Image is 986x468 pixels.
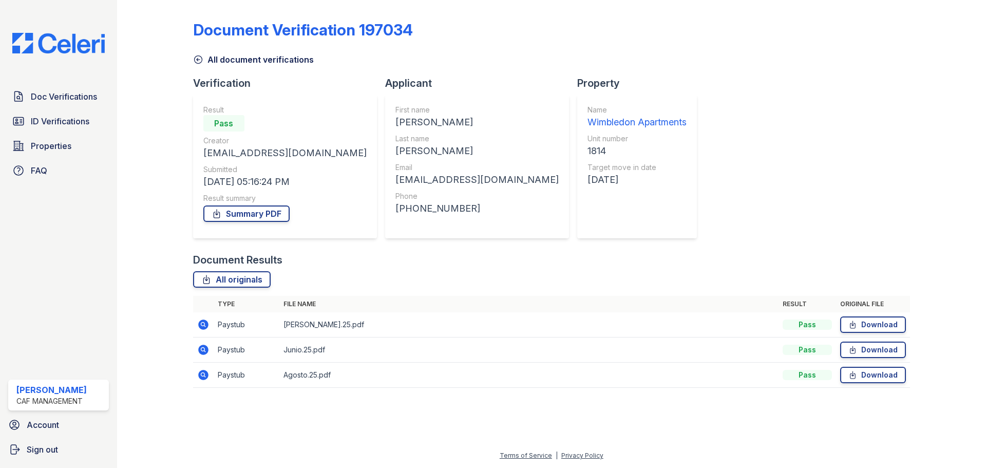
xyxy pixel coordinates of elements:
[561,452,603,459] a: Privacy Policy
[836,296,910,312] th: Original file
[395,162,559,173] div: Email
[783,370,832,380] div: Pass
[193,271,271,288] a: All originals
[395,115,559,129] div: [PERSON_NAME]
[31,115,89,127] span: ID Verifications
[279,363,779,388] td: Agosto.25.pdf
[8,111,109,132] a: ID Verifications
[193,253,282,267] div: Document Results
[587,144,687,158] div: 1814
[31,90,97,103] span: Doc Verifications
[395,144,559,158] div: [PERSON_NAME]
[779,296,836,312] th: Result
[587,162,687,173] div: Target move in date
[31,140,71,152] span: Properties
[203,136,367,146] div: Creator
[783,320,832,330] div: Pass
[279,338,779,363] td: Junio.25.pdf
[395,191,559,201] div: Phone
[500,452,552,459] a: Terms of Service
[279,296,779,312] th: File name
[395,105,559,115] div: First name
[4,439,113,460] a: Sign out
[385,76,577,90] div: Applicant
[783,345,832,355] div: Pass
[587,115,687,129] div: Wimbledon Apartments
[193,53,314,66] a: All document verifications
[193,76,385,90] div: Verification
[8,86,109,107] a: Doc Verifications
[203,105,367,115] div: Result
[587,105,687,115] div: Name
[214,296,279,312] th: Type
[8,136,109,156] a: Properties
[203,205,290,222] a: Summary PDF
[16,396,87,406] div: CAF Management
[203,146,367,160] div: [EMAIL_ADDRESS][DOMAIN_NAME]
[587,105,687,129] a: Name Wimbledon Apartments
[27,443,58,456] span: Sign out
[193,21,413,39] div: Document Verification 197034
[840,342,906,358] a: Download
[214,363,279,388] td: Paystub
[4,33,113,53] img: CE_Logo_Blue-a8612792a0a2168367f1c8372b55b34899dd931a85d93a1a3d3e32e68fde9ad4.png
[214,338,279,363] td: Paystub
[840,367,906,383] a: Download
[279,312,779,338] td: [PERSON_NAME].25.pdf
[8,160,109,181] a: FAQ
[840,316,906,333] a: Download
[27,419,59,431] span: Account
[16,384,87,396] div: [PERSON_NAME]
[203,164,367,175] div: Submitted
[203,115,244,132] div: Pass
[943,427,976,458] iframe: chat widget
[203,193,367,203] div: Result summary
[587,134,687,144] div: Unit number
[31,164,47,177] span: FAQ
[587,173,687,187] div: [DATE]
[214,312,279,338] td: Paystub
[556,452,558,459] div: |
[395,173,559,187] div: [EMAIL_ADDRESS][DOMAIN_NAME]
[395,134,559,144] div: Last name
[203,175,367,189] div: [DATE] 05:16:24 PM
[395,201,559,216] div: [PHONE_NUMBER]
[4,415,113,435] a: Account
[577,76,705,90] div: Property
